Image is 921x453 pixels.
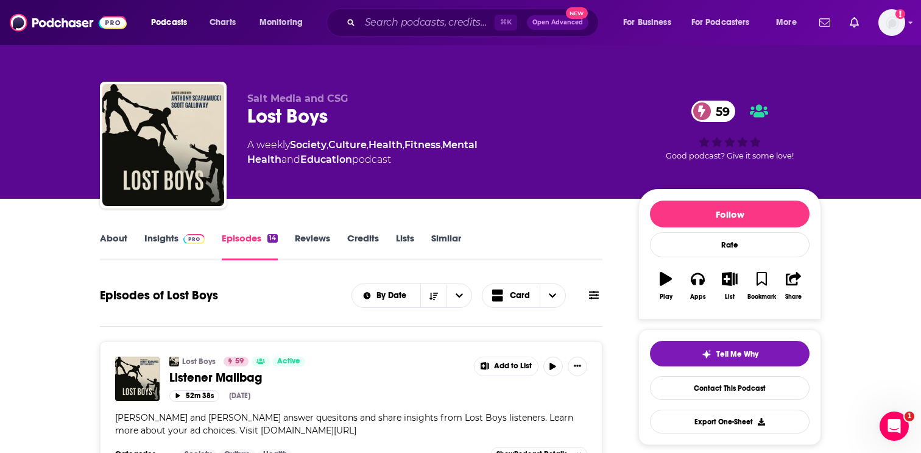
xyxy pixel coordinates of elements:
[360,13,495,32] input: Search podcasts, credits, & more...
[767,13,812,32] button: open menu
[880,412,909,441] iframe: Intercom live chat
[102,84,224,206] img: Lost Boys
[623,14,671,31] span: For Business
[778,264,810,308] button: Share
[403,139,404,151] span: ,
[183,234,205,244] img: Podchaser Pro
[143,13,203,32] button: open menu
[566,7,588,19] span: New
[169,370,262,385] span: Listener Mailbag
[495,15,517,30] span: ⌘ K
[638,93,821,168] div: 59Good podcast? Give it some love!
[650,341,810,366] button: tell me why sparkleTell Me Why
[660,293,672,301] div: Play
[295,232,330,260] a: Reviews
[404,139,440,151] a: Fitness
[229,391,250,400] div: [DATE]
[10,11,127,34] img: Podchaser - Follow, Share and Rate Podcasts
[431,232,461,260] a: Similar
[650,264,682,308] button: Play
[776,14,797,31] span: More
[510,291,530,300] span: Card
[367,139,369,151] span: ,
[328,139,367,151] a: Culture
[747,293,776,301] div: Bookmark
[251,13,319,32] button: open menu
[300,154,352,165] a: Education
[878,9,905,36] button: Show profile menu
[222,232,278,260] a: Episodes14
[702,349,711,359] img: tell me why sparkle
[169,370,465,385] a: Listener Mailbag
[650,201,810,227] button: Follow
[290,139,326,151] a: Society
[144,232,205,260] a: InsightsPodchaser Pro
[682,264,713,308] button: Apps
[475,357,538,376] button: Show More Button
[440,139,442,151] span: ,
[396,232,414,260] a: Lists
[235,355,244,368] span: 59
[878,9,905,36] img: User Profile
[532,20,583,26] span: Open Advanced
[115,412,573,436] span: [PERSON_NAME] and [PERSON_NAME] answer quesitons and share insights from Lost Boys listeners. Lea...
[725,293,735,301] div: List
[338,9,610,37] div: Search podcasts, credits, & more...
[376,291,411,300] span: By Date
[785,293,802,301] div: Share
[650,376,810,400] a: Contact This Podcast
[568,357,587,376] button: Show More Button
[814,12,835,33] a: Show notifications dropdown
[169,390,219,402] button: 52m 38s
[691,101,736,122] a: 59
[259,14,303,31] span: Monitoring
[690,293,706,301] div: Apps
[202,13,243,32] a: Charts
[272,357,305,366] a: Active
[210,14,236,31] span: Charts
[420,284,446,307] button: Sort Direction
[746,264,777,308] button: Bookmark
[281,154,300,165] span: and
[351,284,473,308] h2: Choose List sort
[650,232,810,257] div: Rate
[224,357,249,366] a: 59
[482,284,566,308] button: Choose View
[704,101,736,122] span: 59
[182,357,216,366] a: Lost Boys
[527,15,588,30] button: Open AdvancedNew
[691,14,750,31] span: For Podcasters
[494,362,532,371] span: Add to List
[247,93,348,104] span: Salt Media and CSG
[905,412,914,421] span: 1
[446,284,471,307] button: open menu
[151,14,187,31] span: Podcasts
[650,410,810,433] button: Export One-Sheet
[714,264,746,308] button: List
[666,151,794,160] span: Good podcast? Give it some love!
[369,139,403,151] a: Health
[169,357,179,366] img: Lost Boys
[615,13,686,32] button: open menu
[352,291,421,300] button: open menu
[845,12,864,33] a: Show notifications dropdown
[895,9,905,19] svg: Email not verified
[716,349,758,359] span: Tell Me Why
[100,232,127,260] a: About
[267,234,278,243] div: 14
[326,139,328,151] span: ,
[683,13,767,32] button: open menu
[100,288,218,303] h1: Episodes of Lost Boys
[277,355,300,368] span: Active
[878,9,905,36] span: Logged in as EllaRoseMurphy
[347,232,379,260] a: Credits
[115,357,160,401] img: Listener Mailbag
[247,138,619,167] div: A weekly podcast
